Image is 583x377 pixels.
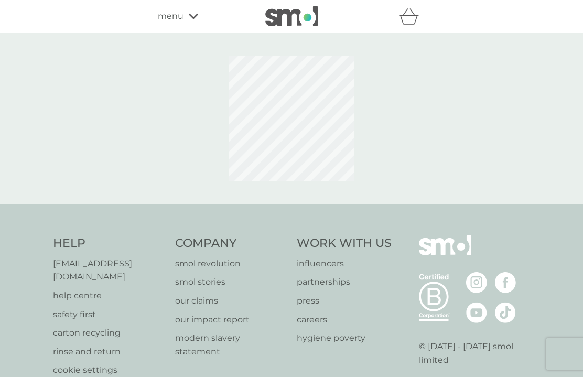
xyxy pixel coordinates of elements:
[399,6,425,27] div: basket
[53,363,165,377] a: cookie settings
[53,235,165,252] h4: Help
[175,257,287,271] a: smol revolution
[495,302,516,323] img: visit the smol Tiktok page
[419,340,531,367] p: © [DATE] - [DATE] smol limited
[53,308,165,321] a: safety first
[175,331,287,358] a: modern slavery statement
[175,235,287,252] h4: Company
[158,9,183,23] span: menu
[53,289,165,303] a: help centre
[297,294,392,308] a: press
[53,345,165,359] a: rinse and return
[297,235,392,252] h4: Work With Us
[297,331,392,345] a: hygiene poverty
[175,294,287,308] a: our claims
[466,272,487,293] img: visit the smol Instagram page
[297,257,392,271] a: influencers
[466,302,487,323] img: visit the smol Youtube page
[495,272,516,293] img: visit the smol Facebook page
[175,275,287,289] a: smol stories
[175,313,287,327] a: our impact report
[53,326,165,340] a: carton recycling
[297,313,392,327] a: careers
[53,257,165,284] a: [EMAIL_ADDRESS][DOMAIN_NAME]
[297,275,392,289] a: partnerships
[265,6,318,26] img: smol
[419,235,471,271] img: smol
